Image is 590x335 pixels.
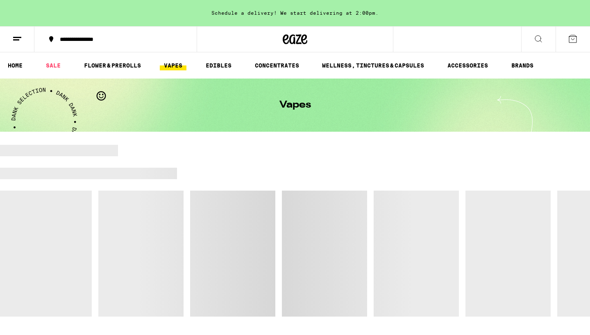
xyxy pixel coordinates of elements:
[443,61,492,70] a: ACCESSORIES
[80,61,145,70] a: FLOWER & PREROLLS
[279,100,311,110] h1: Vapes
[318,61,428,70] a: WELLNESS, TINCTURES & CAPSULES
[42,61,65,70] a: SALE
[507,61,538,70] a: BRANDS
[4,61,27,70] a: HOME
[251,61,303,70] a: CONCENTRATES
[160,61,186,70] a: VAPES
[202,61,236,70] a: EDIBLES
